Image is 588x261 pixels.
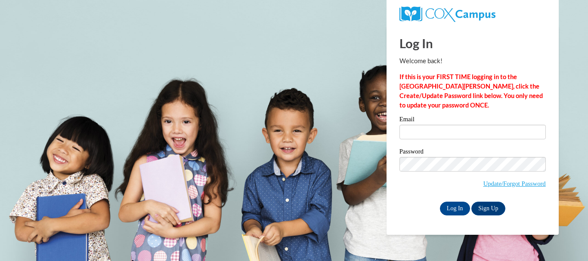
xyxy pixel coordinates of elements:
strong: If this is your FIRST TIME logging in to the [GEOGRAPHIC_DATA][PERSON_NAME], click the Create/Upd... [399,73,543,109]
p: Welcome back! [399,56,546,66]
a: Sign Up [471,202,505,215]
h1: Log In [399,34,546,52]
a: COX Campus [399,10,495,17]
label: Password [399,148,546,157]
input: Log In [440,202,470,215]
img: COX Campus [399,6,495,22]
a: Update/Forgot Password [483,180,546,187]
label: Email [399,116,546,125]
